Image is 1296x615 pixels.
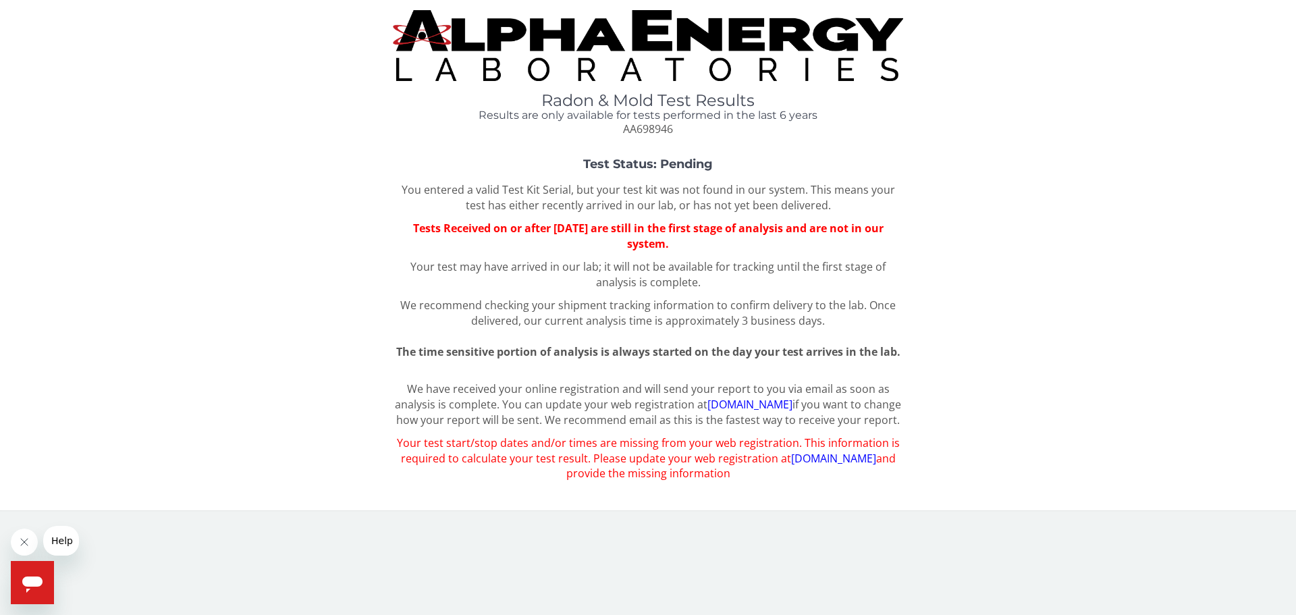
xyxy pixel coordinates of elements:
[393,381,903,428] p: We have received your online registration and will send your report to you via email as soon as a...
[11,529,38,556] iframe: Close message
[11,561,54,604] iframe: Button to launch messaging window
[393,10,903,81] img: TightCrop.jpg
[43,526,79,556] iframe: Message from company
[707,397,792,412] a: [DOMAIN_NAME]
[791,451,876,466] a: [DOMAIN_NAME]
[583,157,713,171] strong: Test Status: Pending
[400,298,867,313] span: We recommend checking your shipment tracking information to confirm delivery to the lab.
[393,435,903,482] p: Your test start/stop dates and/or times are missing from your web registration. This information ...
[393,92,903,109] h1: Radon & Mold Test Results
[471,298,896,328] span: Once delivered, our current analysis time is approximately 3 business days.
[396,344,900,359] span: The time sensitive portion of analysis is always started on the day your test arrives in the lab.
[623,122,673,136] span: AA698946
[393,182,903,213] p: You entered a valid Test Kit Serial, but your test kit was not found in our system. This means yo...
[393,109,903,122] h4: Results are only available for tests performed in the last 6 years
[413,221,884,251] span: Tests Received on or after [DATE] are still in the first stage of analysis and are not in our sys...
[393,259,903,290] p: Your test may have arrived in our lab; it will not be available for tracking until the first stag...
